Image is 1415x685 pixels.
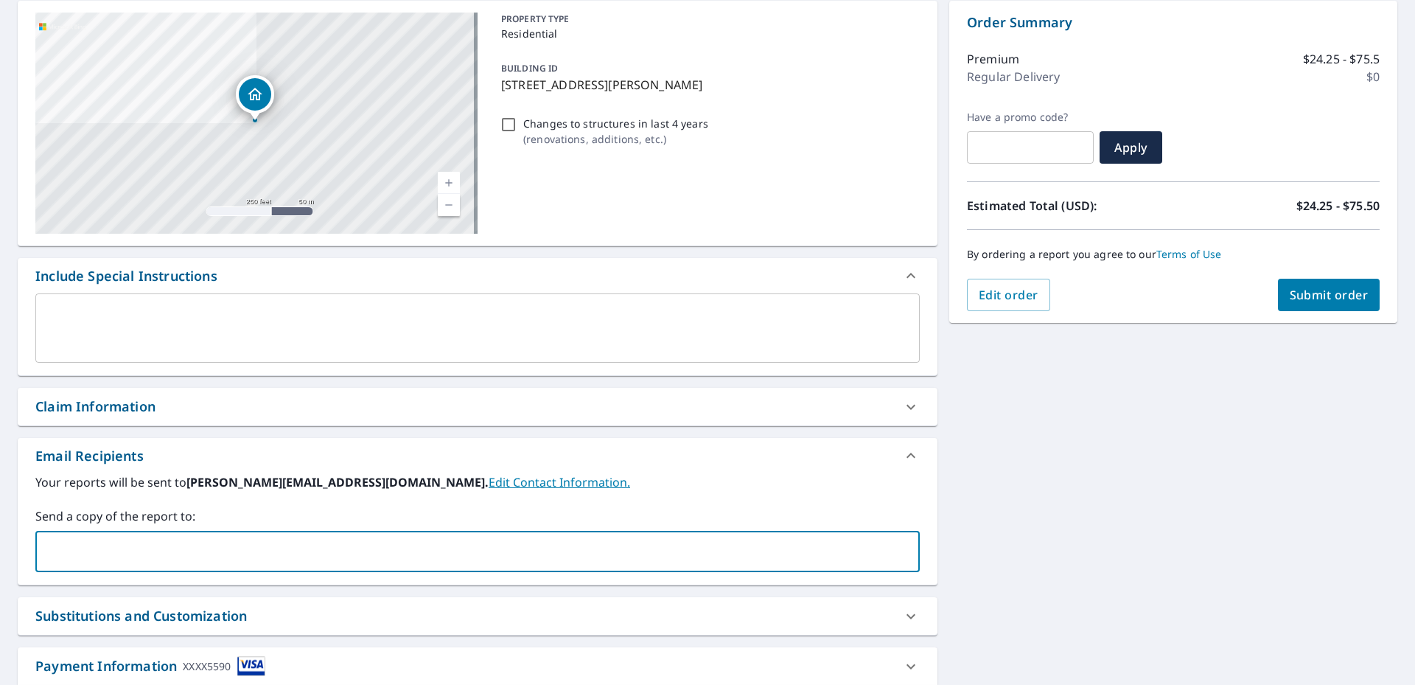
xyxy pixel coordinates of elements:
p: By ordering a report you agree to our [967,248,1380,261]
p: Residential [501,26,914,41]
p: PROPERTY TYPE [501,13,914,26]
a: Terms of Use [1156,247,1222,261]
div: Substitutions and Customization [35,606,247,626]
div: Email Recipients [18,438,937,473]
label: Send a copy of the report to: [35,507,920,525]
p: Estimated Total (USD): [967,197,1173,215]
div: XXXX5590 [183,656,231,676]
p: $24.25 - $75.5 [1303,50,1380,68]
p: Order Summary [967,13,1380,32]
span: Edit order [979,287,1038,303]
div: Substitutions and Customization [18,597,937,635]
button: Apply [1100,131,1162,164]
a: EditContactInfo [489,474,630,490]
div: Claim Information [18,388,937,425]
div: Claim Information [35,397,156,417]
label: Your reports will be sent to [35,473,920,491]
a: Current Level 17, Zoom Out [438,194,460,216]
p: [STREET_ADDRESS][PERSON_NAME] [501,76,914,94]
b: [PERSON_NAME][EMAIL_ADDRESS][DOMAIN_NAME]. [186,474,489,490]
p: $24.25 - $75.50 [1296,197,1380,215]
p: BUILDING ID [501,62,558,74]
label: Have a promo code? [967,111,1094,124]
p: ( renovations, additions, etc. ) [523,131,708,147]
div: Include Special Instructions [18,258,937,293]
p: $0 [1366,68,1380,86]
a: Current Level 17, Zoom In [438,172,460,194]
div: Include Special Instructions [35,266,217,286]
div: Email Recipients [35,446,144,466]
span: Apply [1111,139,1150,156]
div: Dropped pin, building 1, Residential property, 5054 Whitmore Ave Talent, OR 97540 [236,75,274,121]
p: Regular Delivery [967,68,1060,86]
p: Premium [967,50,1019,68]
p: Changes to structures in last 4 years [523,116,708,131]
img: cardImage [237,656,265,676]
button: Edit order [967,279,1050,311]
div: Payment InformationXXXX5590cardImage [18,647,937,685]
button: Submit order [1278,279,1380,311]
div: Payment Information [35,656,265,676]
span: Submit order [1290,287,1369,303]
